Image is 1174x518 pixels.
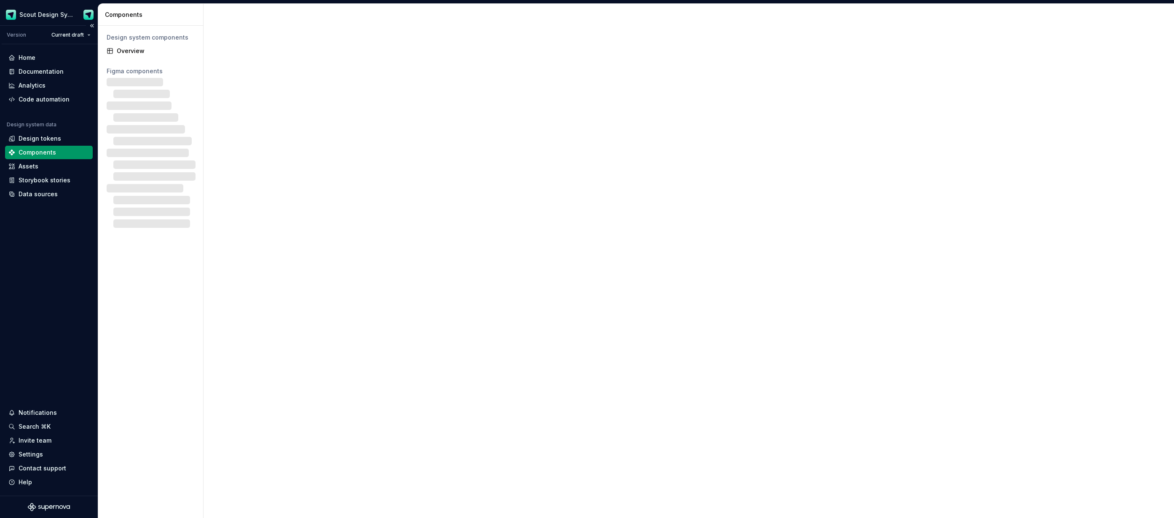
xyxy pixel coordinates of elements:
[19,134,61,143] div: Design tokens
[5,65,93,78] a: Documentation
[5,187,93,201] a: Data sources
[5,462,93,475] button: Contact support
[5,160,93,173] a: Assets
[19,436,51,445] div: Invite team
[48,29,94,41] button: Current draft
[19,81,46,90] div: Analytics
[19,409,57,417] div: Notifications
[5,448,93,461] a: Settings
[117,47,195,55] div: Overview
[7,121,56,128] div: Design system data
[19,162,38,171] div: Assets
[28,503,70,511] svg: Supernova Logo
[105,11,200,19] div: Components
[5,434,93,447] a: Invite team
[5,475,93,489] button: Help
[5,132,93,145] a: Design tokens
[19,11,73,19] div: Scout Design System
[19,422,51,431] div: Search ⌘K
[5,146,93,159] a: Components
[5,174,93,187] a: Storybook stories
[19,148,56,157] div: Components
[19,450,43,459] div: Settings
[5,79,93,92] a: Analytics
[103,44,198,58] a: Overview
[19,95,70,104] div: Code automation
[107,67,195,75] div: Figma components
[19,464,66,473] div: Contact support
[2,5,96,24] button: Scout Design SystemDesign Ops
[86,20,98,32] button: Collapse sidebar
[19,67,64,76] div: Documentation
[5,420,93,433] button: Search ⌘K
[5,406,93,419] button: Notifications
[7,32,26,38] div: Version
[6,10,16,20] img: e611c74b-76fc-4ef0-bafa-dc494cd4cb8a.png
[51,32,84,38] span: Current draft
[19,176,70,184] div: Storybook stories
[19,190,58,198] div: Data sources
[5,51,93,64] a: Home
[19,478,32,486] div: Help
[5,93,93,106] a: Code automation
[83,10,94,20] img: Design Ops
[107,33,195,42] div: Design system components
[19,53,35,62] div: Home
